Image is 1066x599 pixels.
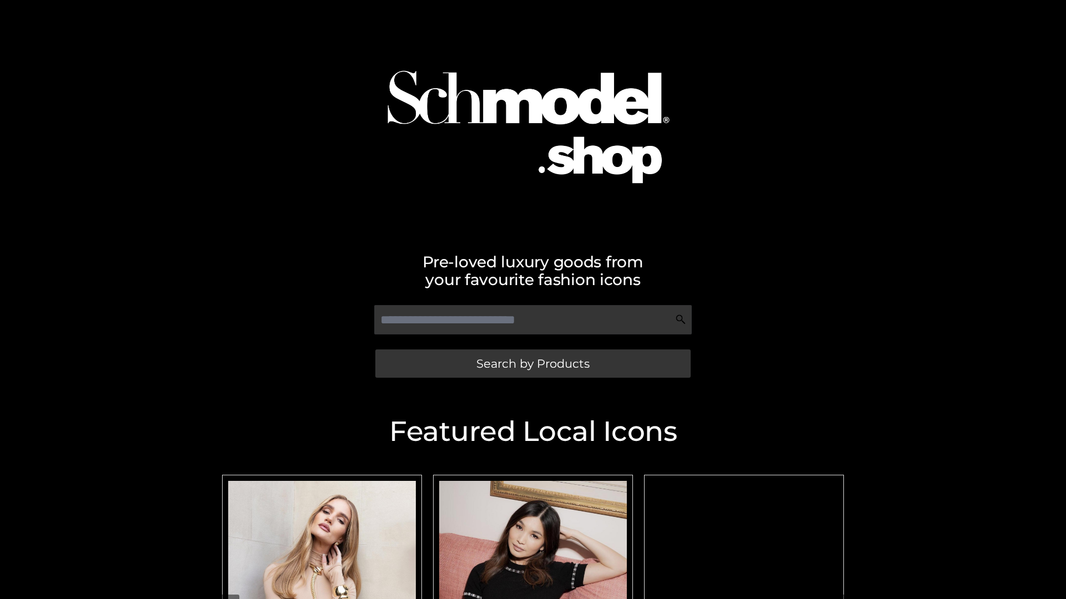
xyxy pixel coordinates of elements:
[476,358,590,369] span: Search by Products
[217,253,849,288] h2: Pre-loved luxury goods from your favourite fashion icons
[217,418,849,445] h2: Featured Local Icons​
[675,314,686,325] img: Search Icon
[375,349,691,378] a: Search by Products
